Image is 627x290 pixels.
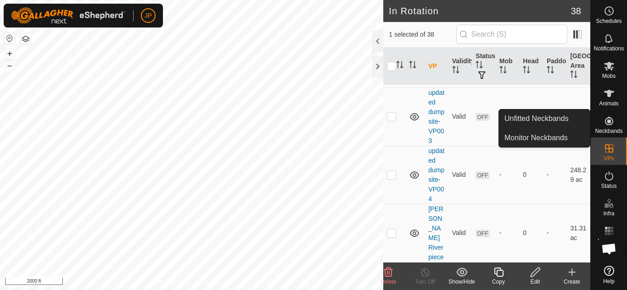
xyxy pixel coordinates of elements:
[598,238,620,244] span: Heatmap
[476,62,483,70] p-sorticon: Activate to sort
[595,235,623,263] div: Open chat
[519,48,543,85] th: Head
[519,146,543,204] td: 0
[428,205,443,261] a: [PERSON_NAME] River piece
[4,48,15,59] button: +
[476,230,489,237] span: OFF
[381,279,397,285] span: Delete
[519,204,543,262] td: 0
[519,88,543,146] td: 0
[448,88,472,146] td: Valid
[407,278,443,286] div: Turn Off
[602,73,616,79] span: Mobs
[499,170,516,180] div: -
[604,156,614,161] span: VPs
[452,67,459,75] p-sorticon: Activate to sort
[517,278,554,286] div: Edit
[4,33,15,44] button: Reset Map
[145,11,152,21] span: JP
[499,67,507,75] p-sorticon: Activate to sort
[603,279,615,284] span: Help
[566,48,590,85] th: [GEOGRAPHIC_DATA] Area
[591,262,627,288] a: Help
[543,146,567,204] td: -
[543,48,567,85] th: Paddock
[504,113,569,124] span: Unfitted Neckbands
[499,228,516,238] div: -
[499,129,590,147] a: Monitor Neckbands
[566,88,590,146] td: 267.07 ac
[425,48,448,85] th: VP
[389,30,456,39] span: 1 selected of 38
[504,132,568,143] span: Monitor Neckbands
[448,204,472,262] td: Valid
[428,147,444,202] a: updated dumpsite-VP004
[594,46,624,51] span: Notifications
[472,48,496,85] th: Status
[409,62,416,70] p-sorticon: Activate to sort
[599,101,619,106] span: Animals
[201,278,228,286] a: Contact Us
[476,113,489,121] span: OFF
[601,183,616,189] span: Status
[456,25,567,44] input: Search (S)
[428,89,444,144] a: updated dumpsite-VP003
[499,109,590,128] a: Unfitted Neckbands
[547,67,554,75] p-sorticon: Activate to sort
[570,72,577,79] p-sorticon: Activate to sort
[566,204,590,262] td: 31.31 ac
[523,67,530,75] p-sorticon: Activate to sort
[543,88,567,146] td: -
[496,48,520,85] th: Mob
[595,128,622,134] span: Neckbands
[596,18,621,24] span: Schedules
[20,33,31,44] button: Map Layers
[4,60,15,71] button: –
[543,204,567,262] td: -
[428,31,444,86] a: updated dumpsite-VP002
[448,146,472,204] td: Valid
[448,48,472,85] th: Validity
[480,278,517,286] div: Copy
[603,211,614,216] span: Infra
[566,146,590,204] td: 248.29 ac
[571,4,581,18] span: 38
[396,62,403,70] p-sorticon: Activate to sort
[476,171,489,179] span: OFF
[554,278,590,286] div: Create
[389,5,571,16] h2: In Rotation
[156,278,190,286] a: Privacy Policy
[443,278,480,286] div: Show/Hide
[11,7,126,24] img: Gallagher Logo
